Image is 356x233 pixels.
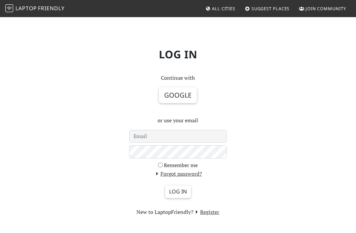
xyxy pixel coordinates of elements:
[129,208,227,217] section: New to LaptopFriendly?
[165,186,191,198] input: Log in
[193,208,219,216] a: Register
[296,3,349,15] a: Join Community
[38,5,64,12] span: Friendly
[164,161,198,170] label: Remember me
[212,6,235,12] span: All Cities
[129,116,227,125] p: or use your email
[5,4,13,12] img: LaptopFriendly
[242,3,292,15] a: Suggest Places
[129,74,227,82] p: Continue with
[252,6,290,12] span: Suggest Places
[203,3,238,15] a: All Cities
[15,5,37,12] span: Laptop
[20,43,336,66] h1: Log in
[306,6,346,12] span: Join Community
[5,3,65,15] a: LaptopFriendly LaptopFriendly
[129,130,227,143] input: Email
[154,170,202,177] a: Forgot password?
[159,87,197,103] button: Google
